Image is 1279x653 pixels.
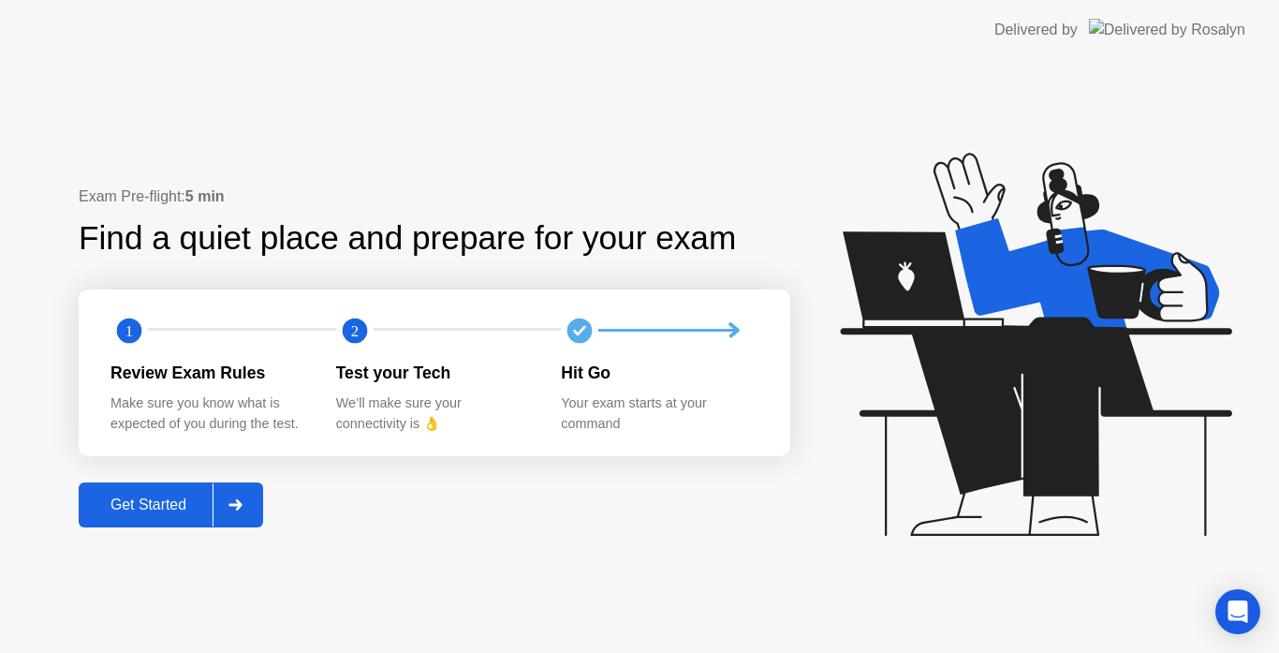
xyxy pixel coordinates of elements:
[110,393,306,434] div: Make sure you know what is expected of you during the test.
[84,497,213,513] div: Get Started
[79,482,263,527] button: Get Started
[561,361,757,385] div: Hit Go
[1089,19,1245,40] img: Delivered by Rosalyn
[79,186,790,208] div: Exam Pre-flight:
[561,393,757,434] div: Your exam starts at your command
[336,393,532,434] div: We’ll make sure your connectivity is 👌
[110,361,306,385] div: Review Exam Rules
[351,321,359,339] text: 2
[185,188,225,204] b: 5 min
[994,19,1078,41] div: Delivered by
[125,321,133,339] text: 1
[336,361,532,385] div: Test your Tech
[79,214,739,263] div: Find a quiet place and prepare for your exam
[1215,589,1260,634] div: Open Intercom Messenger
